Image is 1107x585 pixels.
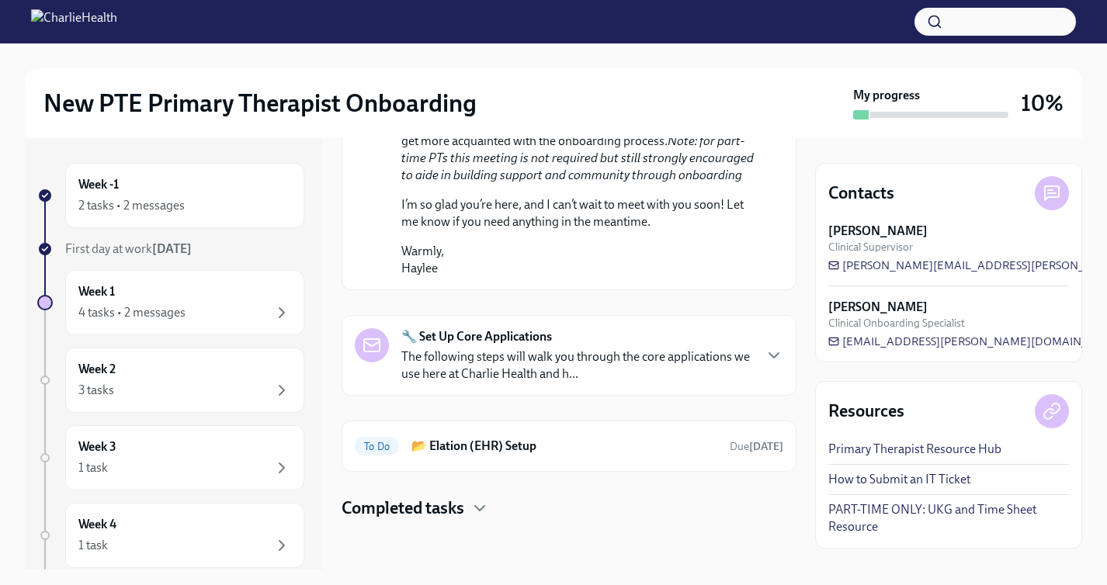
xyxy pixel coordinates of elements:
p: The following steps will walk you through the core applications we use here at Charlie Health and... [401,348,752,382]
h3: 10% [1021,89,1064,117]
a: Week -12 tasks • 2 messages [37,163,304,228]
h4: Contacts [828,182,894,205]
span: Clinical Onboarding Specialist [828,316,965,331]
p: Warmly, Haylee [401,243,758,277]
h6: Week 1 [78,283,115,300]
h6: 📂 Elation (EHR) Setup [411,438,717,455]
span: October 17th, 2025 10:00 [730,439,783,454]
strong: [PERSON_NAME] [828,223,928,240]
strong: [DATE] [749,440,783,453]
h6: Week 4 [78,516,116,533]
strong: My progress [853,87,920,104]
div: Completed tasks [342,497,796,520]
strong: [DATE] [152,241,192,256]
a: How to Submit an IT Ticket [828,471,970,488]
h2: New PTE Primary Therapist Onboarding [43,88,477,119]
span: Due [730,440,783,453]
a: First day at work[DATE] [37,241,304,258]
h6: Week -1 [78,176,119,193]
div: 1 task [78,459,108,476]
a: Week 41 task [37,503,304,568]
em: Note: for part-time PTs this meeting is not required but still strongly encouraged to aide in bui... [401,133,754,182]
div: 2 tasks • 2 messages [78,197,185,214]
div: 3 tasks [78,382,114,399]
strong: 🔧 Set Up Core Applications [401,328,552,345]
h6: Week 2 [78,361,116,378]
a: PART-TIME ONLY: UKG and Time Sheet Resource [828,501,1069,535]
a: Week 14 tasks • 2 messages [37,270,304,335]
span: First day at work [65,241,192,256]
div: 4 tasks • 2 messages [78,304,186,321]
strong: [PERSON_NAME] [828,299,928,316]
span: To Do [355,441,399,452]
a: To Do📂 Elation (EHR) SetupDue[DATE] [355,434,783,459]
div: 1 task [78,537,108,554]
a: Week 31 task [37,425,304,490]
h6: Week 3 [78,438,116,455]
a: Week 23 tasks [37,348,304,413]
p: I’m so glad you’re here, and I can’t wait to meet with you soon! Let me know if you need anything... [401,196,758,230]
a: Primary Therapist Resource Hub [828,441,1001,458]
h4: Resources [828,400,904,423]
h4: Completed tasks [342,497,464,520]
img: CharlieHealth [31,9,117,34]
span: Clinical Supervisor [828,240,913,254]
